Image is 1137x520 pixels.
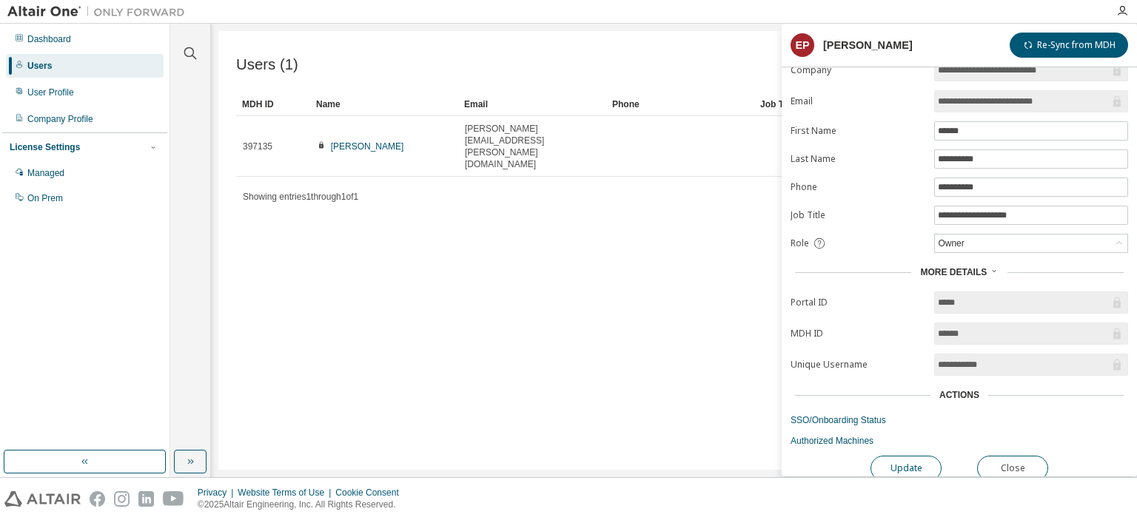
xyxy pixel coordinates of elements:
button: Close [977,456,1048,481]
span: [PERSON_NAME][EMAIL_ADDRESS][PERSON_NAME][DOMAIN_NAME] [465,123,600,170]
label: Portal ID [791,297,925,308]
a: SSO/Onboarding Status [791,414,1128,426]
div: Name [316,92,452,116]
div: Managed [27,167,64,179]
p: © 2025 Altair Engineering, Inc. All Rights Reserved. [198,499,408,511]
label: Phone [791,181,925,193]
span: Showing entries 1 through 1 of 1 [243,192,358,202]
img: Altair One [7,4,192,19]
img: altair_logo.svg [4,491,81,507]
div: Privacy [198,487,238,499]
div: On Prem [27,192,63,204]
img: youtube.svg [163,491,184,507]
div: Dashboard [27,33,71,45]
span: Role [791,237,809,249]
div: Phone [612,92,748,116]
span: More Details [920,267,987,277]
img: linkedin.svg [138,491,154,507]
label: Job Title [791,209,925,221]
a: [PERSON_NAME] [331,141,404,152]
label: Unique Username [791,359,925,371]
div: Website Terms of Use [238,487,335,499]
div: Owner [935,234,1127,252]
div: Email [464,92,600,116]
div: Cookie Consent [335,487,407,499]
label: Last Name [791,153,925,165]
img: instagram.svg [114,491,130,507]
div: Users [27,60,52,72]
span: 397135 [243,141,272,152]
img: facebook.svg [90,491,105,507]
a: Authorized Machines [791,435,1128,447]
label: First Name [791,125,925,137]
label: Company [791,64,925,76]
div: User Profile [27,87,74,98]
div: MDH ID [242,92,304,116]
span: Users (1) [236,56,298,73]
label: Email [791,95,925,107]
button: Update [871,456,942,481]
div: Actions [939,389,979,401]
div: Job Title [760,92,896,116]
div: EP [791,33,814,57]
div: Owner [936,235,966,251]
div: [PERSON_NAME] [823,39,913,51]
div: Company Profile [27,113,93,125]
label: MDH ID [791,328,925,340]
div: License Settings [10,141,80,153]
button: Re-Sync from MDH [1010,33,1128,58]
